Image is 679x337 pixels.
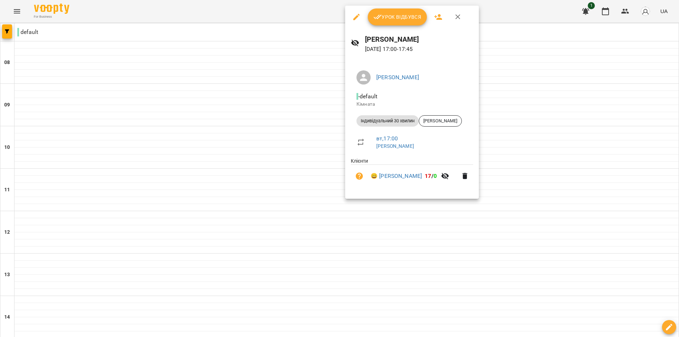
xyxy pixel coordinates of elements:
[356,118,419,124] span: Індивідуальний 30 хвилин
[376,143,414,149] a: [PERSON_NAME]
[434,173,437,179] span: 0
[365,45,474,53] p: [DATE] 17:00 - 17:45
[425,173,431,179] span: 17
[376,74,419,81] a: [PERSON_NAME]
[351,168,368,185] button: Візит ще не сплачено. Додати оплату?
[356,101,468,108] p: Кімната
[356,93,379,100] span: - default
[376,135,398,142] a: вт , 17:00
[419,118,462,124] span: [PERSON_NAME]
[419,115,462,127] div: [PERSON_NAME]
[365,34,474,45] h6: [PERSON_NAME]
[368,8,427,25] button: Урок відбувся
[373,13,422,21] span: Урок відбувся
[425,173,437,179] b: /
[351,157,473,190] ul: Клієнти
[371,172,422,180] a: 😀 [PERSON_NAME]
